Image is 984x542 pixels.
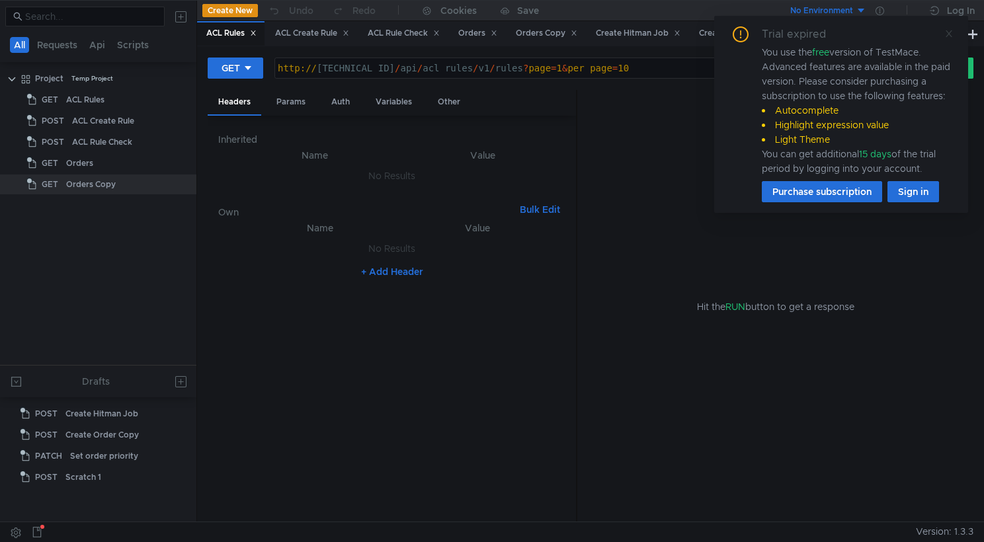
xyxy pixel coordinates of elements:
[66,174,116,194] div: Orders Copy
[35,446,62,466] span: PATCH
[218,204,514,220] h6: Own
[762,118,952,132] li: Highlight expression value
[812,46,829,58] span: free
[762,181,882,202] button: Purchase subscription
[70,446,138,466] div: Set order priority
[65,425,139,445] div: Create Order Copy
[85,37,109,53] button: Api
[725,301,745,313] span: RUN
[65,467,101,487] div: Scratch 1
[239,220,400,236] th: Name
[762,26,842,42] div: Trial expired
[66,153,93,173] div: Orders
[72,132,132,152] div: ACL Rule Check
[71,69,113,89] div: Temp Project
[887,181,939,202] button: Sign in
[42,132,64,152] span: POST
[35,69,63,89] div: Project
[289,3,313,19] div: Undo
[275,26,349,40] div: ACL Create Rule
[762,45,952,176] div: You use the version of TestMace. Advanced features are available in the paid version. Please cons...
[368,26,440,40] div: ACL Rule Check
[514,202,565,217] button: Bulk Edit
[947,3,975,19] div: Log In
[596,26,680,40] div: Create Hitman Job
[762,103,952,118] li: Autocomplete
[458,26,497,40] div: Orders
[33,37,81,53] button: Requests
[697,299,854,314] span: Hit the button to get a response
[258,1,323,20] button: Undo
[790,5,853,17] div: No Environment
[218,132,565,147] h6: Inherited
[368,243,415,254] nz-embed-empty: No Results
[82,373,110,389] div: Drafts
[65,404,138,424] div: Create Hitman Job
[517,6,539,15] div: Save
[368,170,415,182] nz-embed-empty: No Results
[356,264,429,280] button: + Add Header
[35,467,58,487] span: POST
[35,425,58,445] span: POST
[352,3,376,19] div: Redo
[208,90,261,116] div: Headers
[222,61,240,75] div: GET
[229,147,400,163] th: Name
[762,147,952,176] div: You can get additional of the trial period by logging into your account.
[42,153,58,173] span: GET
[266,90,316,114] div: Params
[916,522,973,541] span: Version: 1.3.3
[72,111,134,131] div: ACL Create Rule
[113,37,153,53] button: Scripts
[400,220,555,236] th: Value
[321,90,360,114] div: Auth
[10,37,29,53] button: All
[516,26,577,40] div: Orders Copy
[859,148,891,160] span: 15 days
[427,90,471,114] div: Other
[323,1,385,20] button: Redo
[202,4,258,17] button: Create New
[42,111,64,131] span: POST
[25,9,157,24] input: Search...
[66,90,104,110] div: ACL Rules
[365,90,423,114] div: Variables
[208,58,263,79] button: GET
[762,132,952,147] li: Light Theme
[35,404,58,424] span: POST
[400,147,565,163] th: Value
[206,26,257,40] div: ACL Rules
[42,90,58,110] span: GET
[440,3,477,19] div: Cookies
[699,26,784,40] div: Create Order Copy
[42,174,58,194] span: GET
